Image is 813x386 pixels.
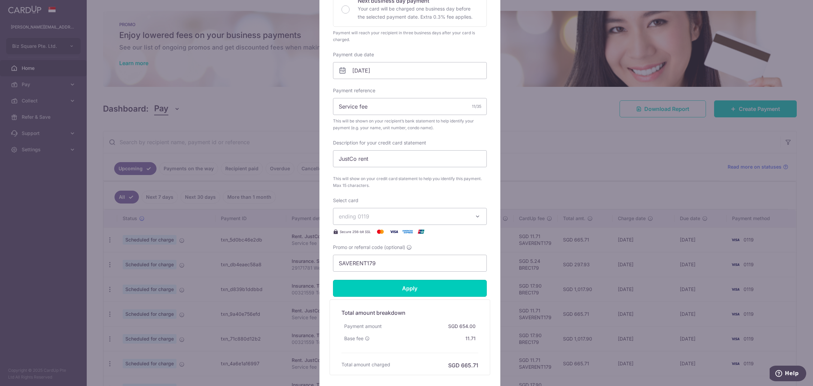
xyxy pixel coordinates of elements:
h6: Total amount charged [341,361,390,368]
label: Select card [333,197,358,204]
input: Apply [333,280,487,297]
span: ending 0119 [339,213,369,220]
img: American Express [401,228,414,236]
label: Payment reference [333,87,375,94]
img: Visa [387,228,401,236]
div: Payment will reach your recipient in three business days after your card is charged. [333,30,487,43]
div: SGD 654.00 [445,320,478,332]
label: Description for your credit card statement [333,139,426,146]
span: Promo or referral code (optional) [333,244,405,251]
iframe: Opens a widget where you can find more information [770,366,806,383]
div: 11.71 [463,332,478,345]
span: Base fee [344,335,363,342]
span: Secure 256-bit SSL [340,229,371,234]
h5: Total amount breakdown [341,309,478,317]
img: Mastercard [374,228,387,236]
label: Payment due date [333,51,374,58]
img: UnionPay [414,228,428,236]
button: ending 0119 [333,208,487,225]
span: This will show on your credit card statement to help you identify this payment. Max 15 characters. [333,175,487,189]
div: 11/35 [472,103,481,110]
h6: SGD 665.71 [448,361,478,369]
input: DD / MM / YYYY [333,62,487,79]
span: This will be shown on your recipient’s bank statement to help identify your payment (e.g. your na... [333,118,487,131]
div: Payment amount [341,320,384,332]
p: Your card will be charged one business day before the selected payment date. Extra 0.3% fee applies. [358,5,478,21]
